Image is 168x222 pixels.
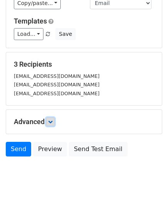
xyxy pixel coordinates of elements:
h5: 3 Recipients [14,60,154,69]
iframe: Chat Widget [130,185,168,222]
h5: Advanced [14,118,154,126]
a: Send Test Email [69,142,127,156]
small: [EMAIL_ADDRESS][DOMAIN_NAME] [14,91,100,96]
a: Preview [33,142,67,156]
small: [EMAIL_ADDRESS][DOMAIN_NAME] [14,73,100,79]
button: Save [55,28,75,40]
a: Templates [14,17,47,25]
a: Send [6,142,31,156]
small: [EMAIL_ADDRESS][DOMAIN_NAME] [14,82,100,87]
a: Load... [14,28,43,40]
